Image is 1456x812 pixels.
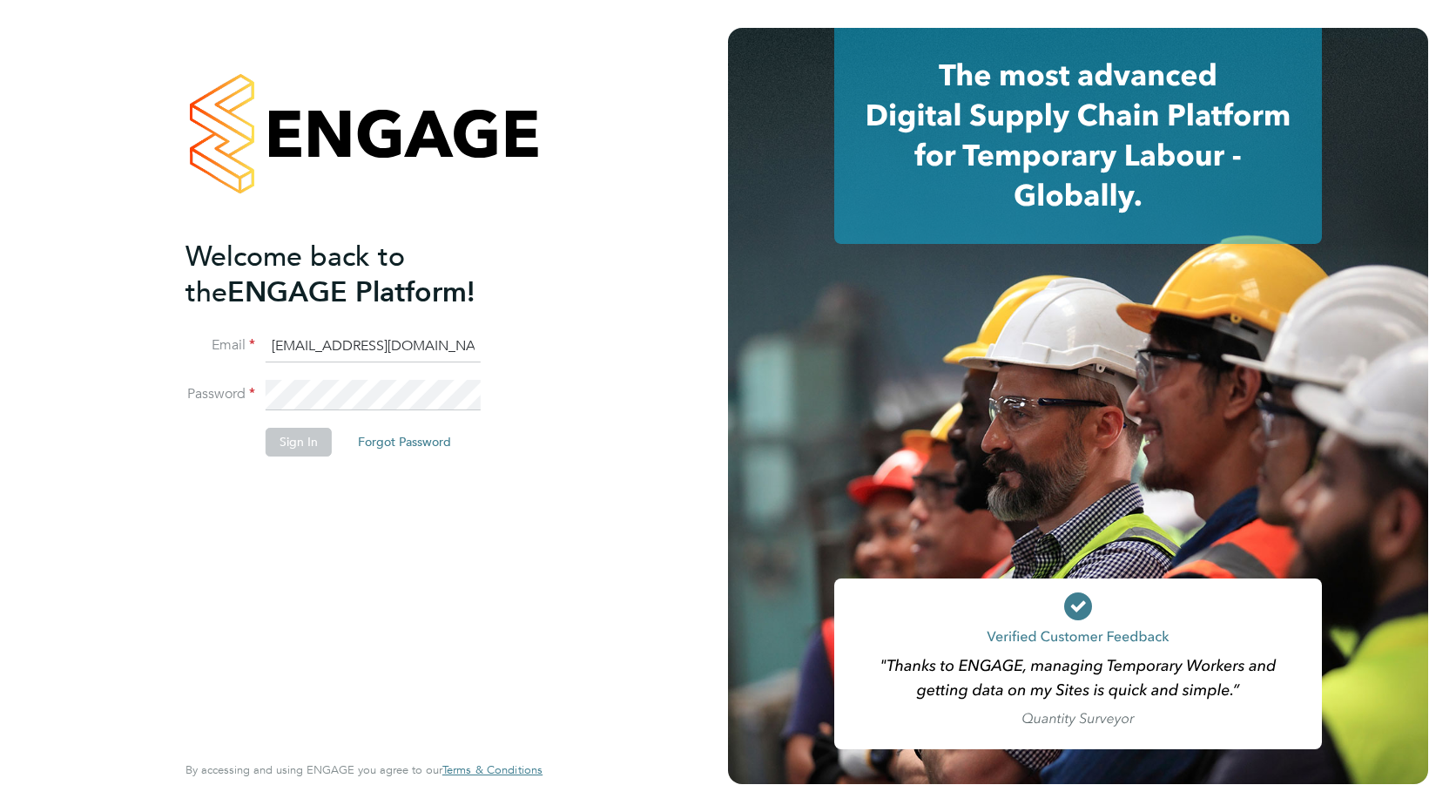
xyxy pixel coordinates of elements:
[442,763,543,777] a: Terms & Conditions
[185,239,525,310] h2: ENGAGE Platform!
[344,428,465,456] button: Forgot Password
[442,762,543,777] span: Terms & Conditions
[266,331,481,362] input: Enter your work email...
[185,240,405,309] span: Welcome back to the
[185,336,255,355] label: Email
[266,428,332,456] button: Sign In
[185,762,543,777] span: By accessing and using ENGAGE you agree to our
[185,385,255,403] label: Password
